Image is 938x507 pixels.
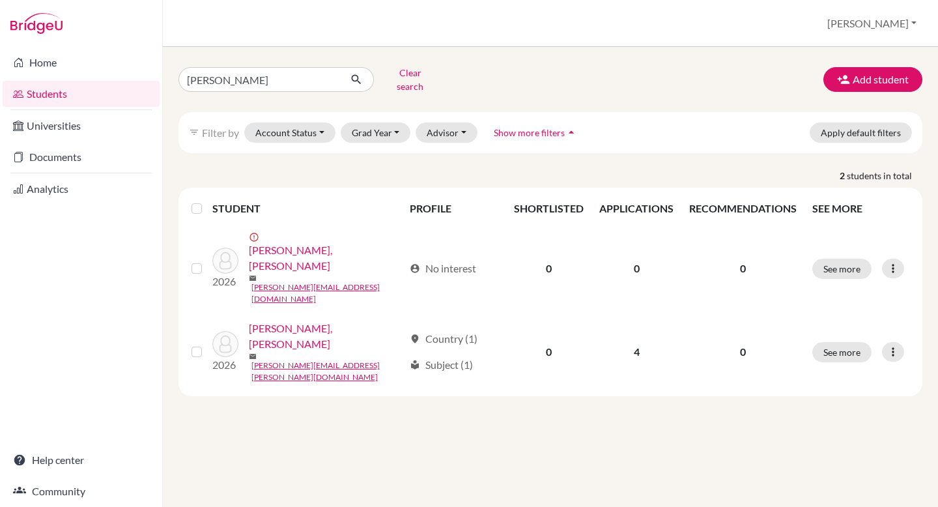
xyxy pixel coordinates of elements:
[3,81,160,107] a: Students
[410,261,476,276] div: No interest
[212,357,238,373] p: 2026
[3,478,160,504] a: Community
[3,50,160,76] a: Home
[249,353,257,360] span: mail
[202,126,239,139] span: Filter by
[804,193,917,224] th: SEE MORE
[410,331,477,347] div: Country (1)
[810,123,912,143] button: Apply default filters
[483,123,589,143] button: Show more filtersarrow_drop_up
[249,232,262,242] span: error_outline
[249,242,405,274] a: [PERSON_NAME], [PERSON_NAME]
[374,63,446,96] button: Clear search
[3,113,160,139] a: Universities
[410,357,473,373] div: Subject (1)
[689,261,797,276] p: 0
[212,331,238,357] img: Ahmed, Rahman
[244,123,335,143] button: Account Status
[591,313,681,391] td: 4
[847,169,922,182] span: students in total
[251,282,405,305] a: [PERSON_NAME][EMAIL_ADDRESS][DOMAIN_NAME]
[823,67,922,92] button: Add student
[494,127,565,138] span: Show more filters
[681,193,804,224] th: RECOMMENDATIONS
[812,342,872,362] button: See more
[506,193,591,224] th: SHORTLISTED
[689,344,797,360] p: 0
[506,313,591,391] td: 0
[249,321,405,352] a: [PERSON_NAME], [PERSON_NAME]
[410,334,420,344] span: location_on
[565,126,578,139] i: arrow_drop_up
[410,360,420,370] span: local_library
[189,127,199,138] i: filter_list
[3,144,160,170] a: Documents
[506,224,591,313] td: 0
[821,11,922,36] button: [PERSON_NAME]
[812,259,872,279] button: See more
[212,274,238,289] p: 2026
[251,360,405,383] a: [PERSON_NAME][EMAIL_ADDRESS][PERSON_NAME][DOMAIN_NAME]
[3,447,160,473] a: Help center
[3,176,160,202] a: Analytics
[178,67,340,92] input: Find student by name...
[840,169,847,182] strong: 2
[212,193,403,224] th: STUDENT
[591,193,681,224] th: APPLICATIONS
[10,13,63,34] img: Bridge-U
[410,263,420,274] span: account_circle
[249,274,257,282] span: mail
[341,123,411,143] button: Grad Year
[402,193,506,224] th: PROFILE
[591,224,681,313] td: 0
[212,248,238,274] img: Abdo, Abdul Rahman
[416,123,477,143] button: Advisor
